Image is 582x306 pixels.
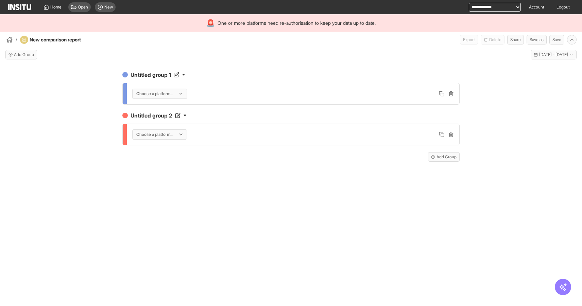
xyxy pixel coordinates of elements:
span: You cannot delete a preset report. [481,35,504,44]
button: Add Group [428,152,460,162]
h4: Untitled group 1 [122,71,460,79]
button: Add Group [5,50,37,59]
span: / [16,36,17,43]
button: Delete [481,35,504,44]
h4: New comparison report [30,36,99,43]
button: / [5,36,17,44]
button: Save [549,35,564,44]
span: New [104,4,113,10]
span: [DATE] - [DATE] [539,52,568,57]
button: Export [460,35,478,44]
span: One or more platforms need re-authorisation to keep your data up to date. [218,20,376,26]
span: Can currently only export from Insights reports. [460,35,478,44]
span: Home [50,4,62,10]
div: New comparison report [20,36,99,44]
button: Save as [527,35,547,44]
div: 🚨 [206,18,215,28]
button: Share [507,35,524,44]
h4: Untitled group 2 [122,111,460,120]
img: Logo [8,4,31,10]
span: Open [78,4,88,10]
button: [DATE] - [DATE] [531,50,577,59]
